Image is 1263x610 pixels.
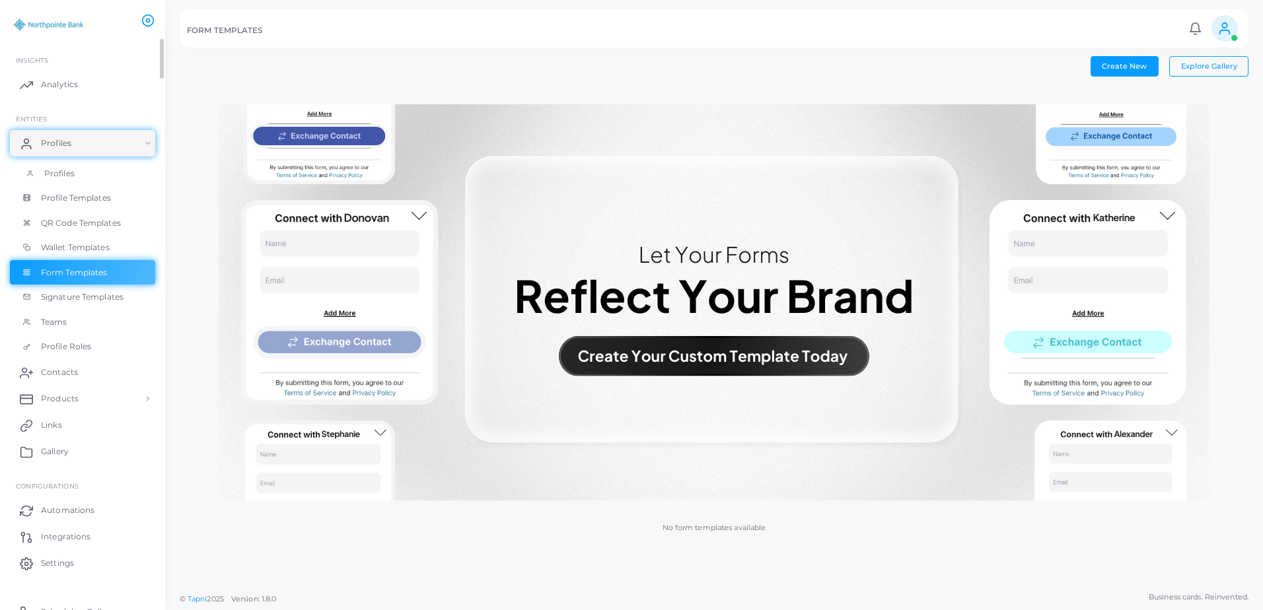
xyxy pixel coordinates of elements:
[663,522,766,533] p: No form templates available
[180,593,276,605] span: ©
[41,267,108,279] span: Form Templates
[10,359,155,386] a: Contacts
[41,419,62,431] span: Links
[188,594,207,603] a: Tapni
[10,550,155,576] a: Settings
[10,186,155,211] a: Profile Templates
[1149,592,1248,603] span: Business cards. Reinvented.
[1102,61,1147,71] span: Create New
[41,137,71,149] span: Profiles
[1169,56,1248,76] button: Explore Gallery
[1181,61,1237,71] span: Explore Gallery
[10,310,155,335] a: Teams
[16,115,47,123] span: ENTITIES
[10,260,155,285] a: Form Templates
[10,285,155,310] a: Signature Templates
[10,438,155,465] a: Gallery
[10,524,155,550] a: Integrations
[41,217,121,229] span: QR Code Templates
[41,393,79,405] span: Products
[187,26,263,35] h5: FORM TEMPLATES
[10,386,155,412] a: Products
[219,104,1209,500] img: No form templates
[41,531,90,543] span: Integrations
[41,341,91,353] span: Profile Roles
[41,557,74,569] span: Settings
[41,242,110,254] span: Wallet Templates
[41,291,124,303] span: Signature Templates
[10,161,155,186] a: Profiles
[10,334,155,359] a: Profile Roles
[41,79,78,90] span: Analytics
[41,504,94,516] span: Automations
[10,497,155,524] a: Automations
[231,594,277,603] span: Version: 1.8.0
[10,412,155,438] a: Links
[16,56,48,64] span: INSIGHTS
[10,211,155,236] a: QR Code Templates
[41,192,111,204] span: Profile Templates
[44,168,75,180] span: Profiles
[12,13,85,37] img: logo
[41,446,69,457] span: Gallery
[16,482,79,490] span: Configurations
[41,366,78,378] span: Contacts
[10,235,155,260] a: Wallet Templates
[207,593,223,605] span: 2025
[1091,56,1159,76] button: Create New
[10,71,155,98] a: Analytics
[10,130,155,156] a: Profiles
[41,316,67,328] span: Teams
